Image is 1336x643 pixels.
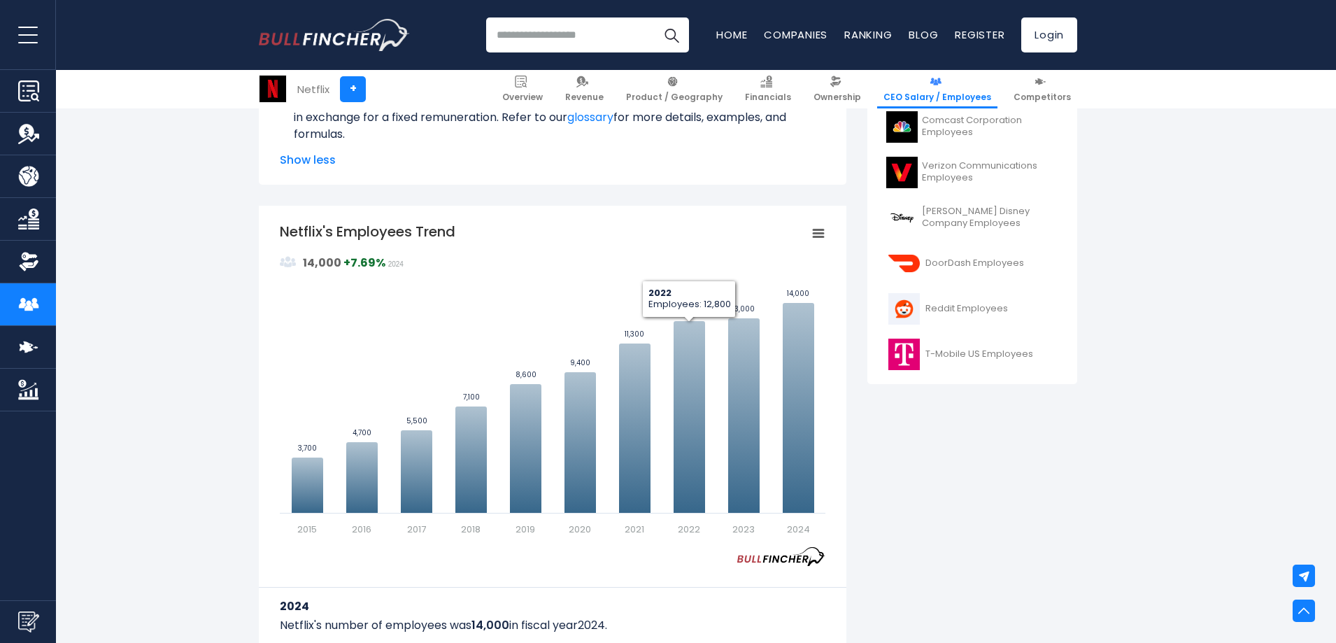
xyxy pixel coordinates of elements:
img: NFLX logo [260,76,286,102]
text: 2023 [732,523,755,536]
div: Netflix [297,81,329,97]
span: Financials [745,92,791,103]
strong: + [343,255,385,271]
img: TMUS logo [886,339,921,370]
img: RDDT logo [886,293,921,325]
text: 14,000 [787,288,809,299]
a: Comcast Corporation Employees [878,108,1067,146]
img: DASH logo [886,248,921,279]
p: Netflix's number of employees was in fiscal year . [280,617,825,634]
text: 5,500 [406,416,427,426]
text: 2017 [407,523,426,536]
text: 2022 [678,523,700,536]
img: CMCSA logo [886,111,918,143]
span: Product / Geography [626,92,723,103]
text: 7,100 [463,392,480,402]
img: Bullfincher logo [259,19,410,51]
a: Competitors [1007,70,1077,108]
li: An Employee is any individual who renders service to the business as per the mutual agreement in ... [280,92,825,143]
a: Ownership [807,70,867,108]
a: CEO Salary / Employees [877,70,997,108]
span: 2024 [388,260,404,268]
a: Verizon Communications Employees [878,153,1067,192]
span: [PERSON_NAME] Disney Company Employees [922,206,1058,229]
h3: 2024 [280,598,825,615]
img: DIS logo [886,202,918,234]
text: 9,400 [570,358,590,368]
span: Revenue [565,92,604,103]
img: graph_employee_icon.svg [280,254,297,271]
text: 2016 [352,523,371,536]
a: Overview [496,70,549,108]
tspan: Netflix's Employees Trend [280,222,455,241]
text: 2018 [461,523,481,536]
span: CEO Salary / Employees [883,92,991,103]
text: 2021 [625,523,644,536]
button: Search [654,17,689,52]
a: T-Mobile US Employees [878,335,1067,374]
text: 13,000 [732,304,755,314]
text: 8,600 [516,369,536,380]
span: Ownership [813,92,861,103]
a: Financials [739,70,797,108]
a: Go to homepage [259,19,409,51]
a: Product / Geography [620,70,729,108]
span: Competitors [1014,92,1071,103]
text: 2019 [516,523,535,536]
text: 2020 [569,523,591,536]
a: Reddit Employees [878,290,1067,328]
a: + [340,76,366,102]
span: Reddit Employees [925,303,1008,315]
text: 4,700 [353,428,371,438]
a: Home [716,27,747,42]
a: Blog [909,27,938,42]
a: Ranking [844,27,892,42]
a: glossary [567,109,613,125]
a: Revenue [559,70,610,108]
svg: Netflix's Employees Trend [280,222,825,537]
a: DoorDash Employees [878,244,1067,283]
a: Login [1021,17,1077,52]
text: 12,800 [678,306,701,317]
text: 2015 [297,523,317,536]
span: Verizon Communications Employees [922,160,1058,184]
b: 14,000 [471,617,509,633]
span: T-Mobile US Employees [925,348,1033,360]
text: 2024 [787,523,810,536]
text: 3,700 [298,443,317,453]
span: 2024 [578,617,605,633]
img: Ownership [18,251,39,272]
strong: 7.69% [350,255,385,271]
span: DoorDash Employees [925,257,1024,269]
span: Comcast Corporation Employees [922,115,1058,139]
span: Overview [502,92,543,103]
a: Companies [764,27,827,42]
span: Show less [280,152,825,169]
text: 11,300 [625,329,644,339]
a: [PERSON_NAME] Disney Company Employees [878,199,1067,237]
a: Register [955,27,1004,42]
strong: 14,000 [303,255,341,271]
img: VZ logo [886,157,918,188]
